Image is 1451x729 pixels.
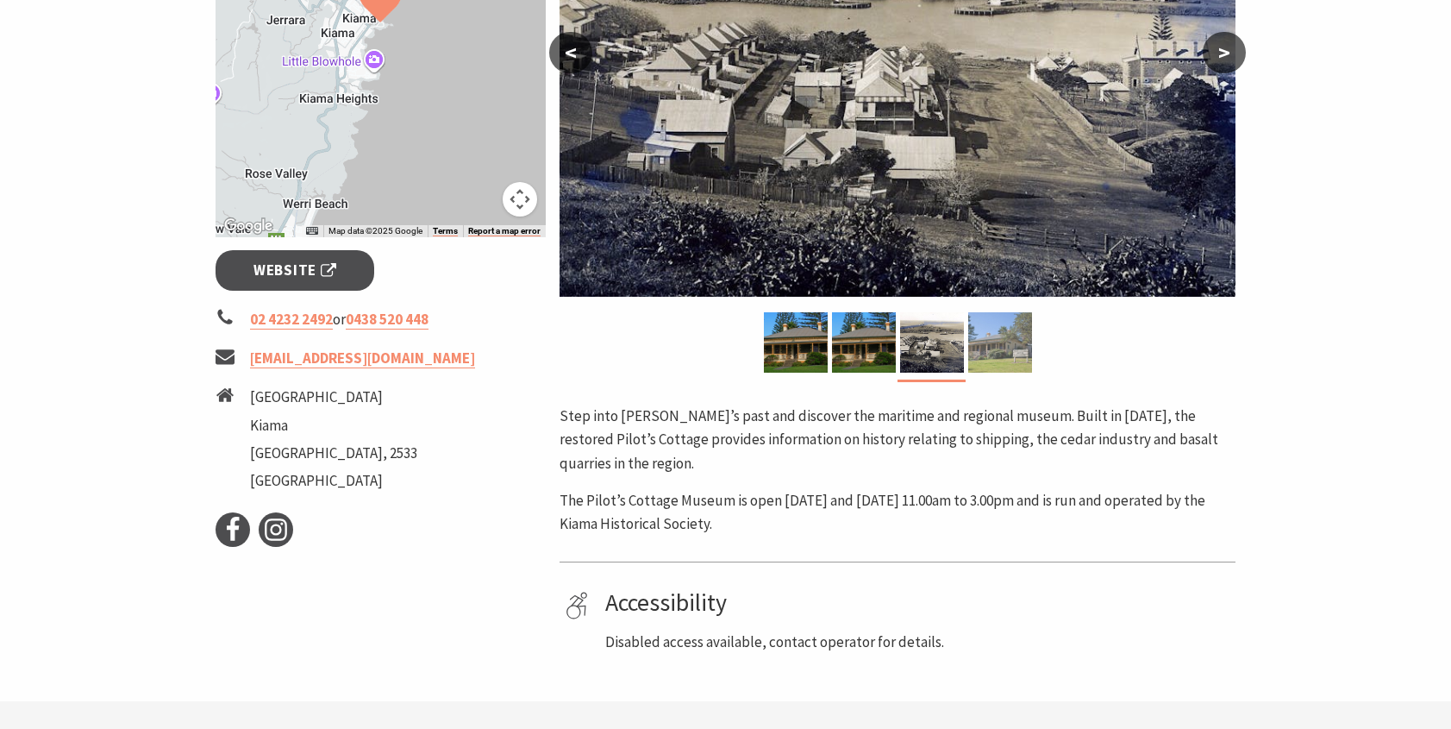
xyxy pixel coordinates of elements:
a: 0438 520 448 [346,310,428,330]
img: The Pilot's Cottage [832,312,896,373]
a: Terms (opens in new tab) [433,226,458,236]
button: > [1203,32,1246,73]
li: [GEOGRAPHIC_DATA], 2533 [250,442,417,465]
img: Historic [900,312,964,373]
button: < [549,32,592,73]
img: Google [220,215,277,237]
a: 02 4232 2492 [250,310,333,330]
li: [GEOGRAPHIC_DATA] [250,469,417,493]
p: Disabled access available, contact operator for details. [605,631,1229,654]
img: Pilots Cottage [968,312,1032,373]
a: [EMAIL_ADDRESS][DOMAIN_NAME] [250,349,475,368]
button: Keyboard shortcuts [306,225,318,237]
li: Kiama [250,414,417,437]
p: The Pilot’s Cottage Museum is open [DATE] and [DATE] 11.00am to 3.00pm and is run and operated by... [560,489,1235,536]
li: or [216,308,547,331]
span: Website [253,259,336,282]
a: Website [216,250,375,291]
button: Map camera controls [503,182,537,217]
a: Report a map error [468,226,541,236]
span: Map data ©2025 Google [328,226,422,236]
a: Click to see this area on Google Maps [220,215,277,237]
h4: Accessibility [605,588,1229,618]
li: [GEOGRAPHIC_DATA] [250,386,417,409]
p: Step into [PERSON_NAME]’s past and discover the maritime and regional museum. Built in [DATE], th... [560,405,1235,475]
